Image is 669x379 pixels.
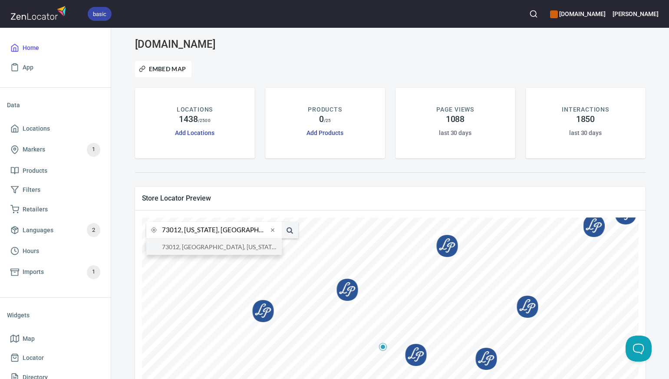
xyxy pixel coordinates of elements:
[7,200,104,219] a: Retailers
[23,123,50,134] span: Locations
[613,9,659,19] h6: [PERSON_NAME]
[613,4,659,23] button: [PERSON_NAME]
[319,114,324,125] h4: 0
[7,261,104,283] a: Imports1
[324,117,331,124] p: / 25
[576,114,595,125] h4: 1850
[88,7,112,21] div: basic
[524,4,543,23] button: Search
[446,114,465,125] h4: 1088
[7,38,104,58] a: Home
[7,161,104,181] a: Products
[7,348,104,368] a: Locator
[7,95,104,115] li: Data
[23,62,33,73] span: App
[162,222,268,238] input: city or postal code
[23,144,45,155] span: Markers
[142,194,639,203] span: Store Locator Preview
[87,267,100,277] span: 1
[135,38,298,50] h3: [DOMAIN_NAME]
[7,138,104,161] a: Markers1
[306,129,343,136] a: Add Products
[7,241,104,261] a: Hours
[23,204,48,215] span: Retailers
[87,145,100,155] span: 1
[436,105,474,114] p: PAGE VIEWS
[550,9,605,19] h6: [DOMAIN_NAME]
[7,180,104,200] a: Filters
[23,246,39,257] span: Hours
[146,239,282,255] li: 73012, Edmond, Oklahoma, United States
[7,58,104,77] a: App
[7,119,104,138] a: Locations
[23,43,39,53] span: Home
[626,336,652,362] iframe: Help Scout Beacon - Open
[7,329,104,349] a: Map
[198,117,211,124] p: / 2500
[23,225,53,236] span: Languages
[562,105,609,114] p: INTERACTIONS
[175,129,214,136] a: Add Locations
[308,105,342,114] p: PRODUCTS
[7,219,104,241] a: Languages2
[177,105,213,114] p: LOCATIONS
[439,128,471,138] h6: last 30 days
[179,114,198,125] h4: 1438
[23,165,47,176] span: Products
[569,128,602,138] h6: last 30 days
[23,185,40,195] span: Filters
[23,353,44,363] span: Locator
[88,10,112,19] span: basic
[87,225,100,235] span: 2
[141,64,186,74] span: Embed Map
[550,10,558,18] button: color-CE600E
[10,3,69,22] img: zenlocator
[135,61,192,77] button: Embed Map
[23,267,44,277] span: Imports
[550,4,605,23] div: Manage your apps
[7,305,104,326] li: Widgets
[23,333,35,344] span: Map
